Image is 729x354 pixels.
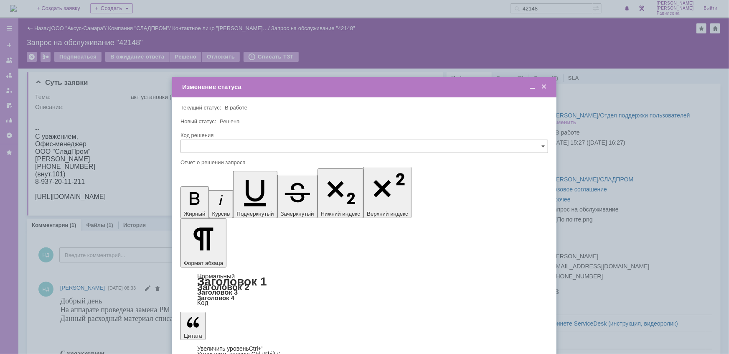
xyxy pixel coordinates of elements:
span: Ctrl+' [249,345,263,352]
span: Курсив [212,211,230,217]
div: Код решения [180,132,546,138]
button: Зачеркнутый [277,175,318,218]
button: Цитата [180,312,206,340]
label: Новый статус: [180,118,216,125]
span: Решена [220,118,239,125]
button: Жирный [180,186,209,218]
a: Заголовок 2 [197,282,249,292]
a: Нормальный [197,273,235,280]
span: Формат абзаца [184,260,223,266]
div: Формат абзаца [180,273,548,306]
div: Отчет о решении запроса [180,160,546,165]
a: Заголовок 1 [197,275,267,288]
a: Заголовок 3 [197,288,238,296]
span: Подчеркнутый [236,211,274,217]
span: Зачеркнутый [281,211,314,217]
button: Курсив [209,190,234,218]
a: Код [197,299,208,307]
button: Формат абзаца [180,218,226,267]
span: Цитата [184,333,202,339]
div: Изменение статуса [182,83,548,91]
button: Нижний индекс [318,168,364,218]
span: Нижний индекс [321,211,361,217]
button: Верхний индекс [363,167,411,218]
label: Текущий статус: [180,104,221,111]
span: Жирный [184,211,206,217]
span: Закрыть [540,83,548,91]
span: Свернуть (Ctrl + M) [528,83,536,91]
button: Подчеркнутый [233,171,277,218]
a: Increase [197,345,263,352]
span: В работе [225,104,247,111]
a: Заголовок 4 [197,294,234,301]
span: Верхний индекс [367,211,408,217]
